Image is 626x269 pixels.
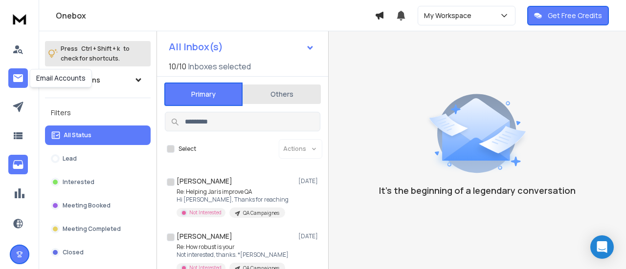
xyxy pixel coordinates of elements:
h1: Onebox [56,10,375,21]
p: QA Campaignes [243,209,279,217]
button: Meeting Completed [45,219,151,239]
p: Closed [63,248,84,256]
p: Interested [63,178,94,186]
button: All Status [45,125,151,145]
div: Email Accounts [30,69,92,87]
button: Closed [45,243,151,262]
p: My Workspace [424,11,475,21]
span: 10 / 10 [169,61,186,72]
button: Others [243,83,321,105]
p: Re: How robust is your [177,243,289,251]
p: It’s the beginning of a legendary conversation [379,184,576,197]
h1: [PERSON_NAME] [177,231,232,241]
button: Lead [45,149,151,168]
p: [DATE] [298,232,320,240]
button: Primary [164,83,243,106]
p: Not Interested [189,209,222,216]
div: Open Intercom Messenger [590,235,614,259]
p: Press to check for shortcuts. [61,44,130,63]
p: Not interested, thanks. *[PERSON_NAME] [177,251,289,259]
h1: [PERSON_NAME] [177,176,232,186]
p: Get Free Credits [548,11,602,21]
p: All Status [64,131,91,139]
button: All Campaigns [45,70,151,90]
p: Hi [PERSON_NAME], Thanks for reaching [177,196,289,204]
button: Interested [45,172,151,192]
p: [DATE] [298,177,320,185]
button: All Inbox(s) [161,37,322,57]
h3: Filters [45,106,151,120]
label: Select [179,145,196,153]
span: Ctrl + Shift + k [80,43,121,54]
p: Re: Helping Jaris improve QA [177,188,289,196]
p: Meeting Booked [63,202,111,209]
button: Get Free Credits [527,6,609,25]
h3: Inboxes selected [188,61,251,72]
button: Meeting Booked [45,196,151,215]
p: Lead [63,155,77,163]
h1: All Inbox(s) [169,42,223,52]
p: Meeting Completed [63,225,121,233]
img: logo [10,10,29,28]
